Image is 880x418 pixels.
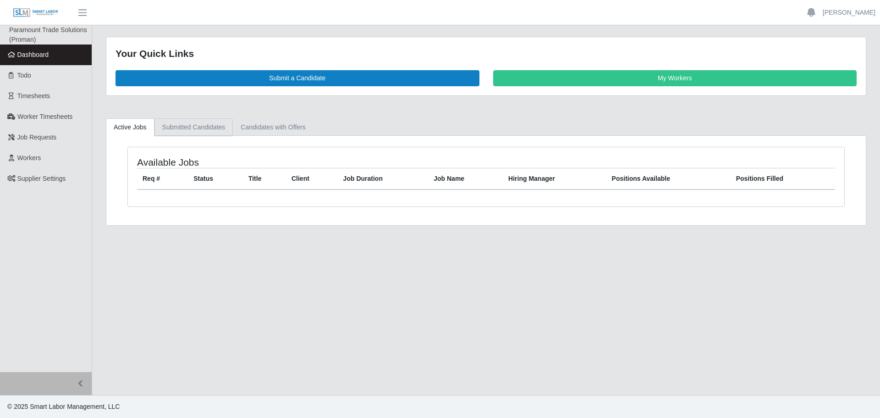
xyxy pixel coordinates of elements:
span: Todo [17,72,31,79]
span: Worker Timesheets [17,113,72,120]
a: Submit a Candidate [115,70,479,86]
th: Req # [137,168,188,189]
span: Paramount Trade Solutions (Proman) [9,26,87,43]
a: Submitted Candidates [154,118,233,136]
th: Positions Available [606,168,731,189]
a: [PERSON_NAME] [823,8,875,17]
span: Timesheets [17,92,50,100]
th: Job Duration [338,168,429,189]
h4: Available Jobs [137,156,420,168]
a: Active Jobs [106,118,154,136]
div: Your Quick Links [115,46,857,61]
span: Dashboard [17,51,49,58]
a: My Workers [493,70,857,86]
th: Status [188,168,243,189]
span: © 2025 Smart Labor Management, LLC [7,403,120,410]
th: Client [286,168,338,189]
th: Title [243,168,286,189]
th: Hiring Manager [503,168,606,189]
a: Candidates with Offers [233,118,313,136]
th: Job Name [428,168,503,189]
span: Workers [17,154,41,162]
span: Job Requests [17,134,57,141]
th: Positions Filled [731,168,835,189]
span: Supplier Settings [17,175,66,182]
img: SLM Logo [13,8,59,18]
